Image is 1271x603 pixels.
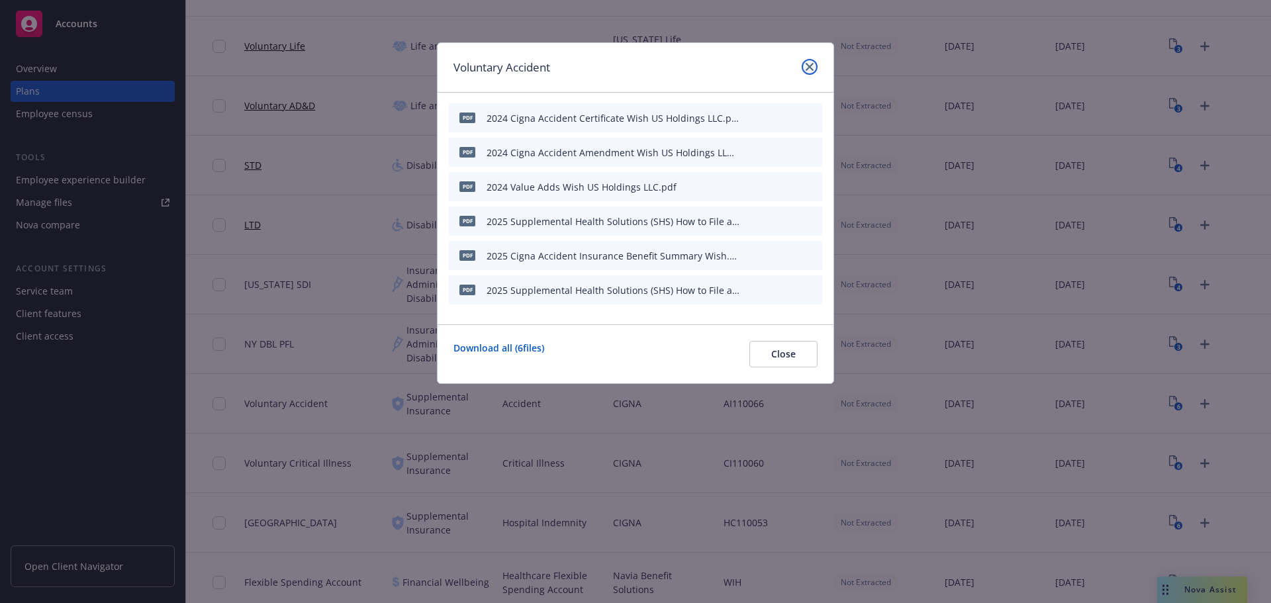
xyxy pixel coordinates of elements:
[807,111,818,125] button: archive file
[784,214,796,228] button: preview file
[763,214,774,228] button: download file
[459,147,475,157] span: pdf
[807,249,818,263] button: archive file
[784,180,796,194] button: preview file
[487,249,739,263] div: 2025 Cigna Accident Insurance Benefit Summary Wish.pdf
[763,146,774,160] button: download file
[487,111,739,125] div: 2024 Cigna Accident Certificate Wish US Holdings LLC.pdf
[459,113,475,122] span: pdf
[763,111,774,125] button: download file
[459,216,475,226] span: pdf
[459,181,475,191] span: pdf
[784,111,796,125] button: preview file
[487,180,677,194] div: 2024 Value Adds Wish US Holdings LLC.pdf
[784,146,796,160] button: preview file
[763,180,774,194] button: download file
[807,283,818,297] button: archive file
[453,59,550,76] h1: Voluntary Accident
[487,283,739,297] div: 2025 Supplemental Health Solutions (SHS) How to File a Claim Flyer - [DOMAIN_NAME] Wish US Holdin...
[807,214,818,228] button: archive file
[487,146,739,160] div: 2024 Cigna Accident Amendment Wish US Holdings LLC.pdf
[459,250,475,260] span: pdf
[784,283,796,297] button: preview file
[763,249,774,263] button: download file
[453,341,544,367] a: Download all ( 6 files)
[784,249,796,263] button: preview file
[487,214,739,228] div: 2025 Supplemental Health Solutions (SHS) How to File a Claim Flyer - [DOMAIN_NAME] Wish US Holdin...
[749,341,818,367] button: Close
[802,59,818,75] a: close
[763,283,774,297] button: download file
[807,180,818,194] button: archive file
[459,285,475,295] span: pdf
[771,348,796,360] span: Close
[807,146,818,160] button: archive file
